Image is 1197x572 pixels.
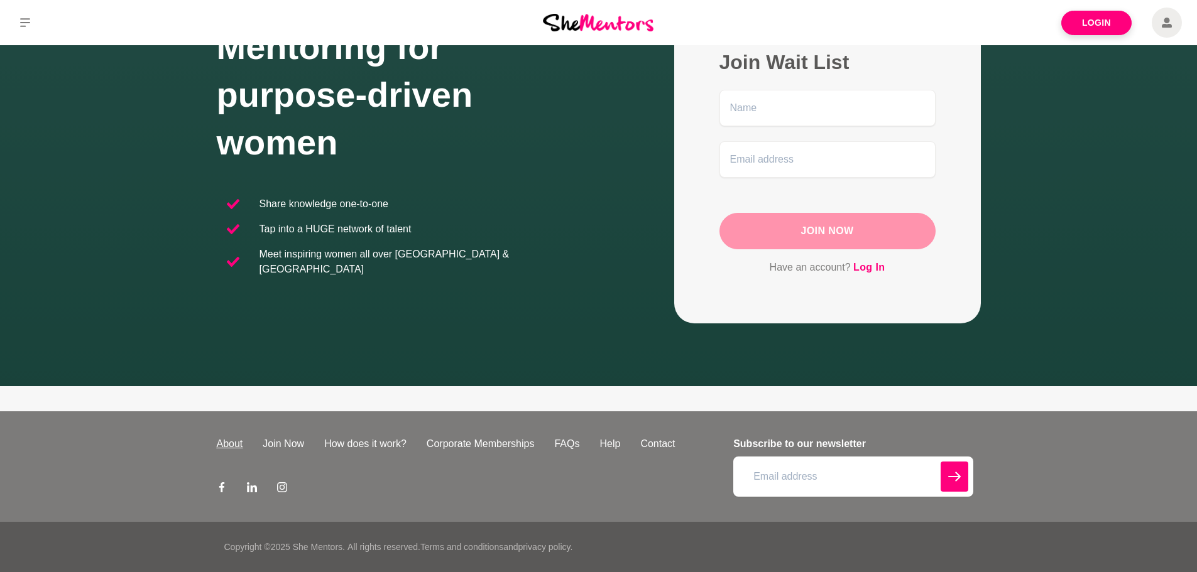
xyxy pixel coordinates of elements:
h2: Join Wait List [719,50,936,75]
a: Log In [853,259,885,276]
a: Corporate Memberships [417,436,545,451]
h1: Mentoring for purpose-driven women [217,23,599,166]
p: Tap into a HUGE network of talent [260,222,412,237]
h4: Subscribe to our newsletter [733,436,973,451]
a: Instagram [277,482,287,497]
p: Share knowledge one-to-one [260,197,388,212]
a: Join Now [253,436,314,451]
input: Email address [719,141,936,178]
p: Copyright © 2025 She Mentors . [224,541,345,554]
a: Contact [630,436,685,451]
a: Help [589,436,630,451]
a: Facebook [217,482,227,497]
a: privacy policy [518,542,571,552]
img: She Mentors Logo [543,14,653,31]
p: All rights reserved. and . [347,541,572,554]
a: Login [1061,11,1132,35]
input: Email address [733,456,973,497]
a: LinkedIn [247,482,257,497]
p: Meet inspiring women all over [GEOGRAPHIC_DATA] & [GEOGRAPHIC_DATA] [260,247,589,277]
a: How does it work? [314,436,417,451]
a: About [207,436,253,451]
a: Terms and conditions [420,542,503,552]
p: Have an account? [719,259,936,276]
a: FAQs [544,436,589,451]
input: Name [719,90,936,126]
